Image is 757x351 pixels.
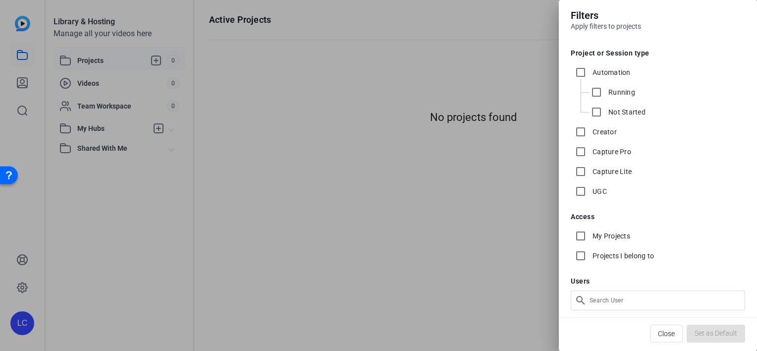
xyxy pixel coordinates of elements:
[606,87,635,97] label: Running
[658,324,675,343] span: Close
[571,8,745,23] h4: Filters
[591,127,617,137] label: Creator
[591,251,654,261] label: Projects I belong to
[571,291,588,310] mat-icon: search
[571,213,745,220] h5: Access
[591,147,631,157] label: Capture Pro
[606,107,646,117] label: Not Started
[650,325,683,343] button: Close
[571,50,745,57] h5: Project or Session type
[590,294,737,306] input: Search User
[571,278,745,285] h5: Users
[571,23,745,30] h6: Apply filters to projects
[591,231,630,241] label: My Projects
[591,167,632,176] label: Capture Lite
[591,67,631,77] label: Automation
[591,186,607,196] label: UGC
